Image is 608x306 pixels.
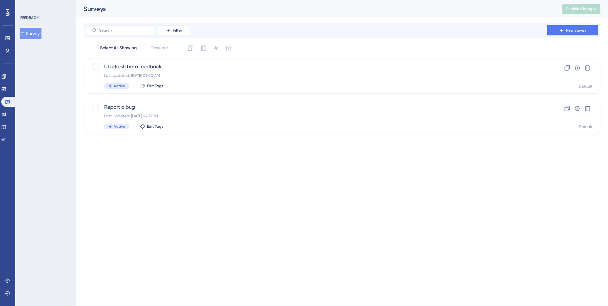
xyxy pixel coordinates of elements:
div: Default [579,124,592,129]
button: Edit Tags [140,83,163,89]
button: Publish Changes [562,4,600,14]
span: UI refresh beta feedback [104,63,529,70]
button: Edit Tags [140,124,163,129]
span: Report a bug [104,103,529,111]
div: Last Updated: [DATE] 03:00 AM [104,73,529,78]
span: Filter [173,28,182,33]
div: Last Updated: [DATE] 04:31 PM [104,113,529,119]
button: Filter [158,25,190,35]
span: Publish Changes [566,6,597,11]
span: Active [114,124,125,129]
span: Edit Tags [147,83,163,89]
span: Deselect [150,44,168,52]
button: New Survey [547,25,598,35]
span: New Survey [566,28,586,33]
div: Surveys [84,4,547,13]
input: Search [99,28,150,33]
span: Select All Showing [100,44,137,52]
button: Deselect [145,42,174,54]
button: Surveys [20,28,41,39]
span: Active [114,83,125,89]
div: Default [579,84,592,89]
div: FEEDBACK [20,15,39,20]
span: Edit Tags [147,124,163,129]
